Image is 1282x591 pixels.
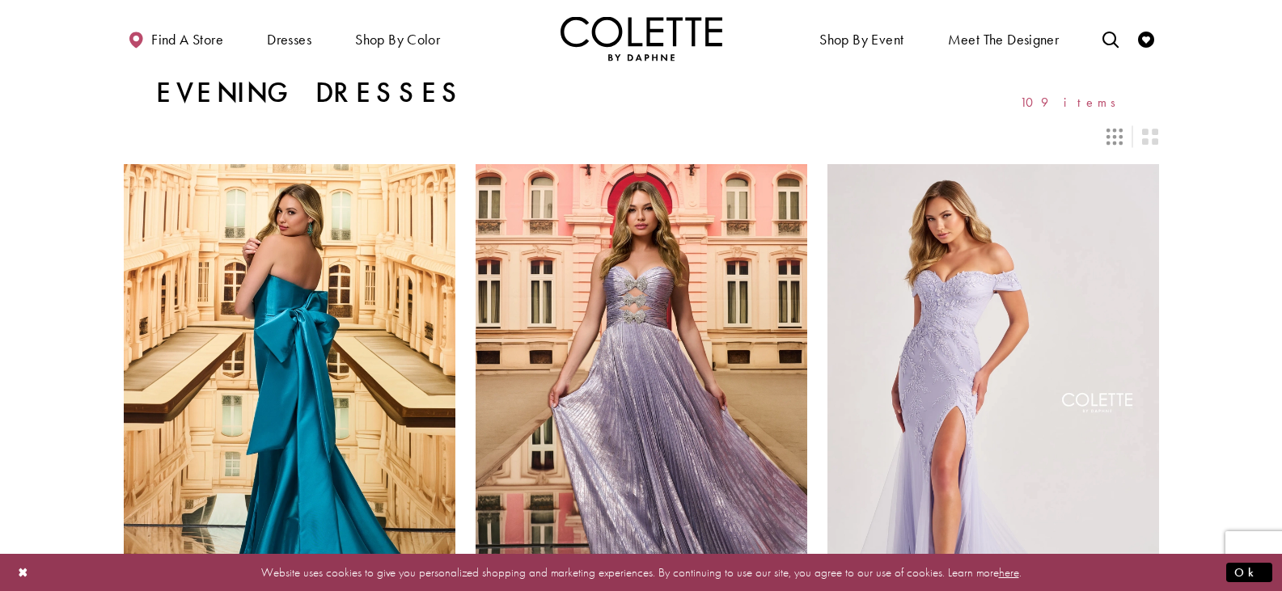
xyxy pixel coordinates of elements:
span: Switch layout to 3 columns [1106,129,1123,145]
a: Visit Home Page [561,16,722,61]
button: Close Dialog [10,558,37,586]
span: Meet the designer [948,32,1060,48]
img: Colette by Daphne [561,16,722,61]
a: Find a store [124,16,227,61]
div: Layout Controls [114,119,1169,154]
span: Dresses [267,32,311,48]
span: Shop By Event [815,16,908,61]
span: Shop by color [351,16,444,61]
p: Website uses cookies to give you personalized shopping and marketing experiences. By continuing t... [116,561,1166,583]
span: Shop By Event [819,32,903,48]
a: here [999,564,1019,580]
span: Switch layout to 2 columns [1142,129,1158,145]
a: Toggle search [1098,16,1123,61]
span: Find a store [151,32,223,48]
a: Meet the designer [944,16,1064,61]
span: 109 items [1020,95,1127,109]
span: Shop by color [355,32,440,48]
button: Submit Dialog [1226,562,1272,582]
h1: Evening Dresses [156,77,464,109]
a: Check Wishlist [1134,16,1158,61]
span: Dresses [263,16,315,61]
